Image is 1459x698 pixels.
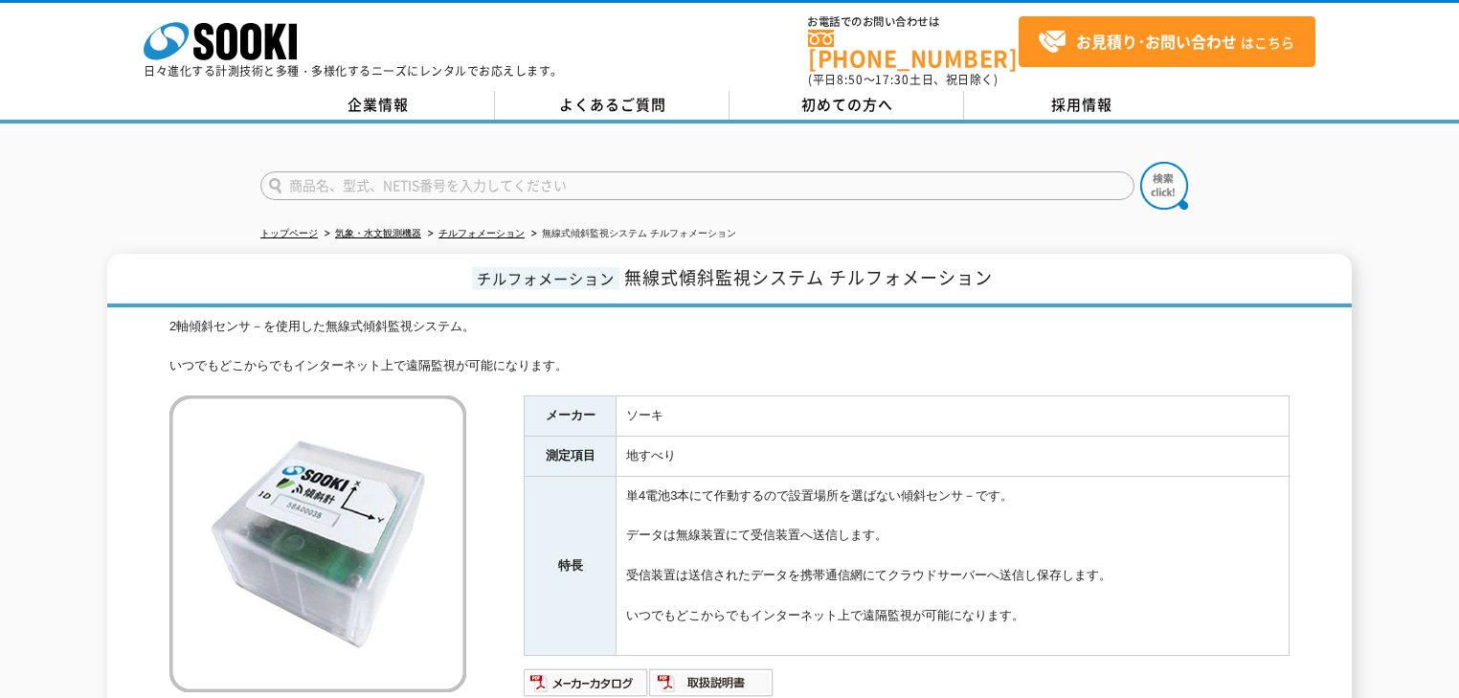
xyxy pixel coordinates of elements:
li: 無線式傾斜監視システム チルフォメーション [527,224,736,244]
a: 初めての方へ [729,91,964,120]
th: 特長 [525,476,617,655]
span: お電話でのお問い合わせは [808,16,1019,28]
a: 取扱説明書 [649,680,774,694]
a: 採用情報 [964,91,1199,120]
strong: お見積り･お問い合わせ [1076,30,1237,53]
a: 企業情報 [260,91,495,120]
img: 無線式傾斜監視システム チルフォメーション [169,395,466,692]
td: ソーキ [617,396,1290,437]
td: 単4電池3本にて作動するので設置場所を選ばない傾斜センサ－です。 データは無線装置にて受信装置へ送信します。 受信装置は送信されたデータを携帯通信網にてクラウドサーバーへ送信し保存します。 いつ... [617,476,1290,655]
p: 日々進化する計測技術と多種・多様化するニーズにレンタルでお応えします。 [144,65,563,77]
input: 商品名、型式、NETIS番号を入力してください [260,171,1134,200]
span: (平日 ～ 土日、祝日除く) [808,71,998,88]
img: btn_search.png [1140,162,1188,210]
img: 取扱説明書 [649,667,774,698]
span: 初めての方へ [801,94,893,115]
span: 無線式傾斜監視システム チルフォメーション [624,264,993,290]
a: [PHONE_NUMBER] [808,30,1019,69]
a: チルフォメーション [438,228,525,238]
span: 17:30 [875,71,909,88]
span: はこちら [1038,28,1294,56]
span: チルフォメーション [472,267,619,289]
th: 測定項目 [525,437,617,477]
a: お見積り･お問い合わせはこちら [1019,16,1315,67]
a: トップページ [260,228,318,238]
span: 8:50 [837,71,864,88]
a: 気象・水文観測機器 [335,228,421,238]
a: よくあるご質問 [495,91,729,120]
img: メーカーカタログ [524,667,649,698]
a: メーカーカタログ [524,680,649,694]
div: 2軸傾斜センサ－を使用した無線式傾斜監視システム。 いつでもどこからでもインターネット上で遠隔監視が可能になります。 [169,317,1290,376]
td: 地すべり [617,437,1290,477]
th: メーカー [525,396,617,437]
